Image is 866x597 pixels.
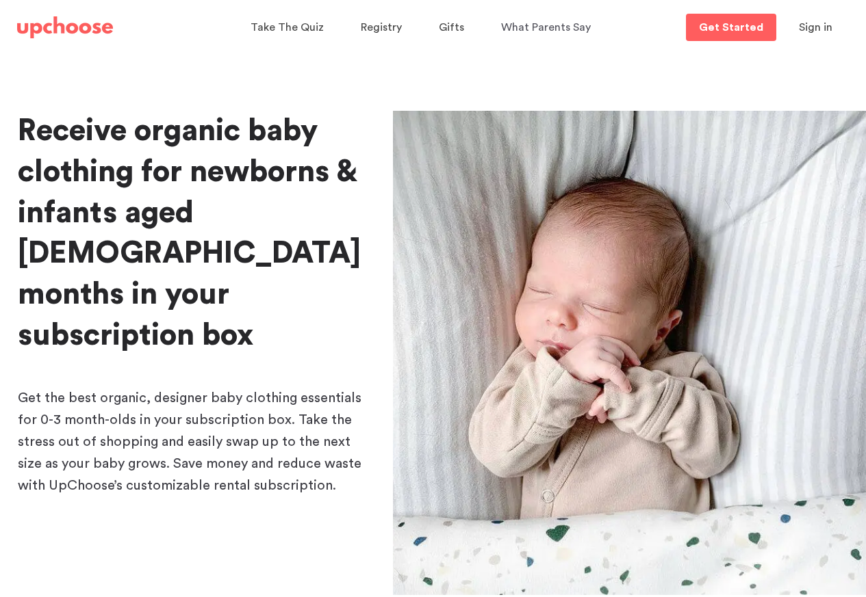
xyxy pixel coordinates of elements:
[799,22,832,33] span: Sign in
[18,111,371,356] h1: Receive organic baby clothing for newborns & infants aged [DEMOGRAPHIC_DATA] months in your subsc...
[361,22,402,33] span: Registry
[699,22,763,33] p: Get Started
[501,14,595,41] a: What Parents Say
[686,14,776,41] a: Get Started
[439,14,468,41] a: Gifts
[501,22,591,33] span: What Parents Say
[18,391,361,492] span: Get the best organic, designer baby clothing essentials for 0-3 month-olds in your subscription b...
[17,14,113,42] a: UpChoose
[251,22,324,33] span: Take The Quiz
[17,16,113,38] img: UpChoose
[439,22,464,33] span: Gifts
[361,14,406,41] a: Registry
[782,14,850,41] button: Sign in
[251,14,328,41] a: Take The Quiz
